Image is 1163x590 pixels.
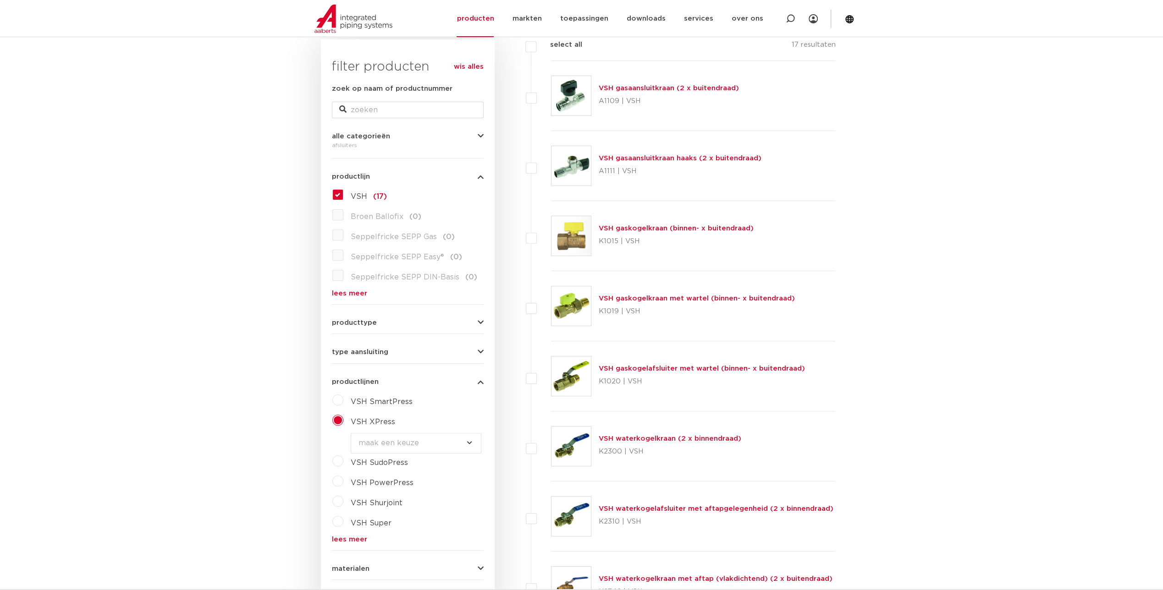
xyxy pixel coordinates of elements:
p: A1111 | VSH [599,164,761,179]
span: (0) [465,273,477,281]
span: VSH Super [351,519,391,527]
button: materialen [332,565,484,572]
a: VSH waterkogelafsluiter met aftapgelegenheid (2 x binnendraad) [599,505,833,512]
span: VSH [351,193,367,200]
img: Thumbnail for VSH waterkogelkraan (2 x binnendraad) [551,426,591,466]
button: type aansluiting [332,349,484,355]
span: Seppelfricke SEPP Gas [351,233,437,240]
span: Seppelfricke SEPP Easy® [351,253,444,261]
span: productlijn [332,173,370,180]
a: lees meer [332,290,484,297]
img: Thumbnail for VSH waterkogelafsluiter met aftapgelegenheid (2 x binnendraad) [551,497,591,536]
img: Thumbnail for VSH gasaansluitkraan (2 x buitendraad) [551,76,591,115]
span: producttype [332,319,377,326]
span: Broen Ballofix [351,213,403,220]
a: lees meer [332,536,484,543]
span: materialen [332,565,369,572]
a: VSH waterkogelkraan met aftap (vlakdichtend) (2 x buitendraad) [599,575,832,582]
span: type aansluiting [332,349,388,355]
a: VSH gasaansluitkraan (2 x buitendraad) [599,85,739,92]
label: select all [536,39,582,50]
span: VSH Shurjoint [351,499,402,507]
span: productlijnen [332,378,379,385]
p: K1015 | VSH [599,234,754,249]
span: Seppelfricke SEPP DIN-Basis [351,273,459,281]
span: (0) [409,213,421,220]
input: zoeken [332,102,484,118]
a: VSH gasaansluitkraan haaks (2 x buitendraad) [599,155,761,162]
span: (0) [443,233,455,240]
span: (17) [373,193,387,200]
span: VSH SudoPress [351,459,408,466]
span: VSH SmartPress [351,398,413,405]
p: A1109 | VSH [599,94,739,109]
button: alle categorieën [332,133,484,140]
p: K1020 | VSH [599,374,805,389]
img: Thumbnail for VSH gasaansluitkraan haaks (2 x buitendraad) [551,146,591,186]
p: 17 resultaten [791,39,835,54]
p: K2310 | VSH [599,514,833,529]
a: wis alles [454,61,484,72]
button: productlijnen [332,378,484,385]
a: VSH gaskogelafsluiter met wartel (binnen- x buitendraad) [599,365,805,372]
button: productlijn [332,173,484,180]
a: VSH waterkogelkraan (2 x binnendraad) [599,435,741,442]
a: VSH gaskogelkraan met wartel (binnen- x buitendraad) [599,295,795,302]
span: VSH PowerPress [351,479,413,486]
a: VSH gaskogelkraan (binnen- x buitendraad) [599,225,754,232]
div: afsluiters [332,140,484,151]
label: zoek op naam of productnummer [332,83,452,94]
img: Thumbnail for VSH gaskogelkraan (binnen- x buitendraad) [551,216,591,256]
span: alle categorieën [332,133,390,140]
p: K1019 | VSH [599,304,795,319]
img: Thumbnail for VSH gaskogelkraan met wartel (binnen- x buitendraad) [551,286,591,326]
span: (0) [450,253,462,261]
img: Thumbnail for VSH gaskogelafsluiter met wartel (binnen- x buitendraad) [551,356,591,396]
h3: filter producten [332,58,484,76]
p: K2300 | VSH [599,444,741,459]
span: VSH XPress [351,418,395,426]
button: producttype [332,319,484,326]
